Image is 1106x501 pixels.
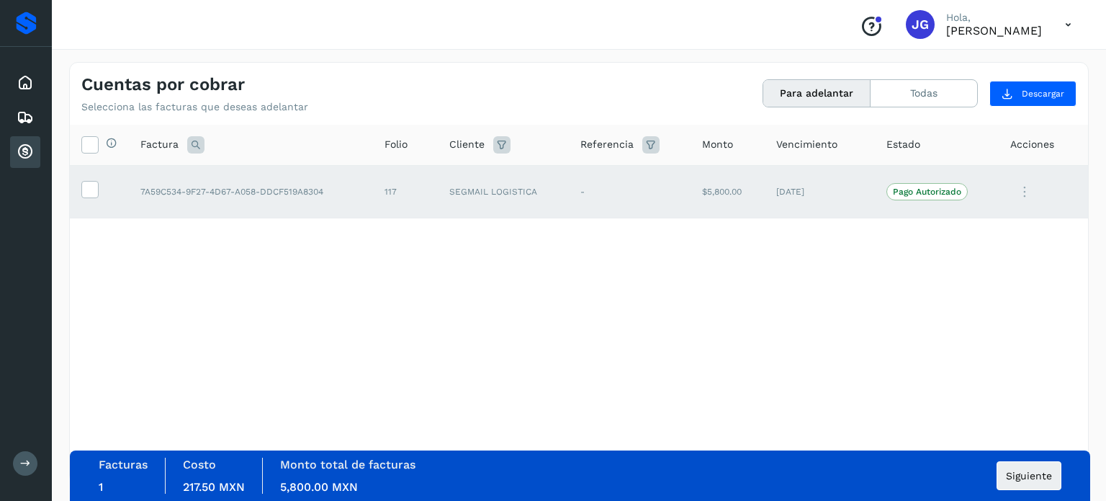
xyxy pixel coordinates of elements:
button: Todas [871,80,977,107]
span: Siguiente [1006,471,1052,481]
span: Referencia [580,137,634,152]
p: Selecciona las facturas que deseas adelantar [81,101,308,113]
h4: Cuentas por cobrar [81,74,245,95]
div: Cuentas por cobrar [10,136,40,168]
span: 217.50 MXN [183,480,245,494]
button: Descargar [989,81,1076,107]
span: 1 [99,480,103,494]
td: SEGMAIL LOGISTICA [438,165,569,218]
span: 5,800.00 MXN [280,480,358,494]
label: Monto total de facturas [280,458,415,471]
td: $5,800.00 [691,165,765,218]
span: Descargar [1022,87,1064,100]
label: Facturas [99,458,148,471]
button: Siguiente [997,461,1061,490]
td: 117 [373,165,438,218]
p: Pago Autorizado [893,187,961,197]
button: Para adelantar [763,80,871,107]
div: Embarques [10,102,40,133]
label: Costo [183,458,216,471]
td: - [569,165,690,218]
span: Vencimiento [776,137,837,152]
td: [DATE] [765,165,875,218]
p: JESUS GARCIA HERNANDEZ [946,24,1042,37]
p: Hola, [946,12,1042,24]
span: Estado [886,137,920,152]
span: Factura [140,137,179,152]
div: Inicio [10,67,40,99]
td: 7A59C534-9F27-4D67-A058-DDCF519A8304 [129,165,373,218]
span: Cliente [449,137,485,152]
span: Acciones [1010,137,1054,152]
span: Monto [702,137,733,152]
span: Folio [385,137,408,152]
